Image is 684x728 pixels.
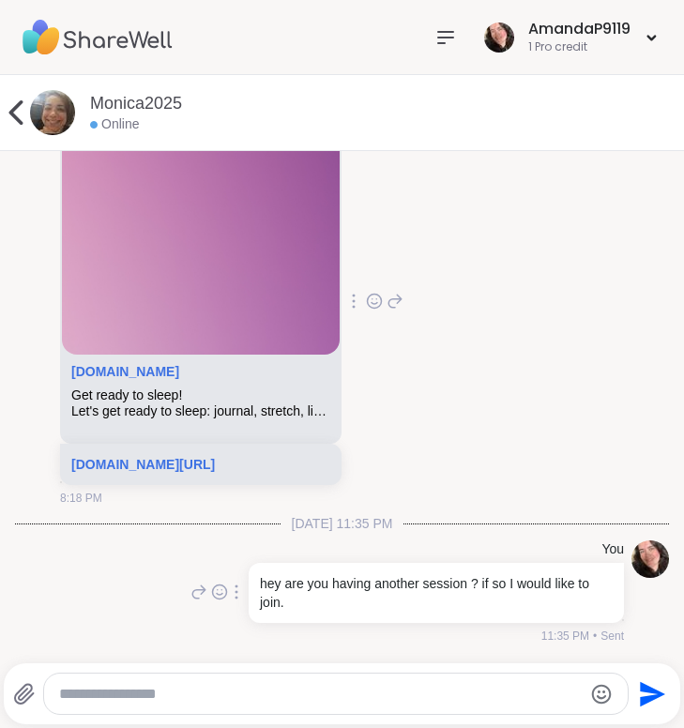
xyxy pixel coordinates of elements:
[601,540,624,559] h4: You
[629,673,671,715] button: Send
[528,19,631,39] div: AmandaP9119
[600,628,624,645] span: Sent
[30,90,75,135] img: https://sharewell-space-live.sfo3.digitaloceanspaces.com/user-generated/41d32855-0ec4-4264-b983-4...
[260,574,613,612] p: hey are you having another session ? if so I would like to join.
[23,5,173,70] img: ShareWell Nav Logo
[484,23,514,53] img: AmandaP9119
[59,685,582,704] textarea: Type your message
[90,115,139,134] div: Online
[528,39,631,55] div: 1 Pro credit
[71,387,330,403] div: Get ready to sleep!
[62,121,340,355] img: Get ready to sleep!
[631,540,669,578] img: https://sharewell-space-live.sfo3.digitaloceanspaces.com/user-generated/22618c92-09c8-4d99-afa0-e...
[90,92,182,115] a: Monica2025
[71,457,215,472] a: [DOMAIN_NAME][URL]
[590,683,613,705] button: Emoji picker
[71,364,179,379] a: Attachment
[60,490,102,507] span: 8:18 PM
[71,403,330,419] div: Let's get ready to sleep: journal, stretch, light a candle, put on some music, and/or anything el...
[593,628,597,645] span: •
[541,628,589,645] span: 11:35 PM
[281,514,404,533] span: [DATE] 11:35 PM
